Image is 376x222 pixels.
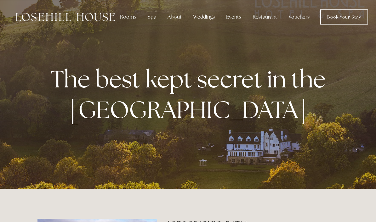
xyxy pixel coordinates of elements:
[320,9,368,25] a: Book Your Stay
[283,11,315,23] a: Vouchers
[162,11,187,23] div: About
[221,11,246,23] div: Events
[115,11,141,23] div: Rooms
[188,11,220,23] div: Weddings
[51,64,331,125] strong: The best kept secret in the [GEOGRAPHIC_DATA]
[16,13,115,21] img: Losehill House
[143,11,161,23] div: Spa
[248,11,282,23] div: Restaurant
